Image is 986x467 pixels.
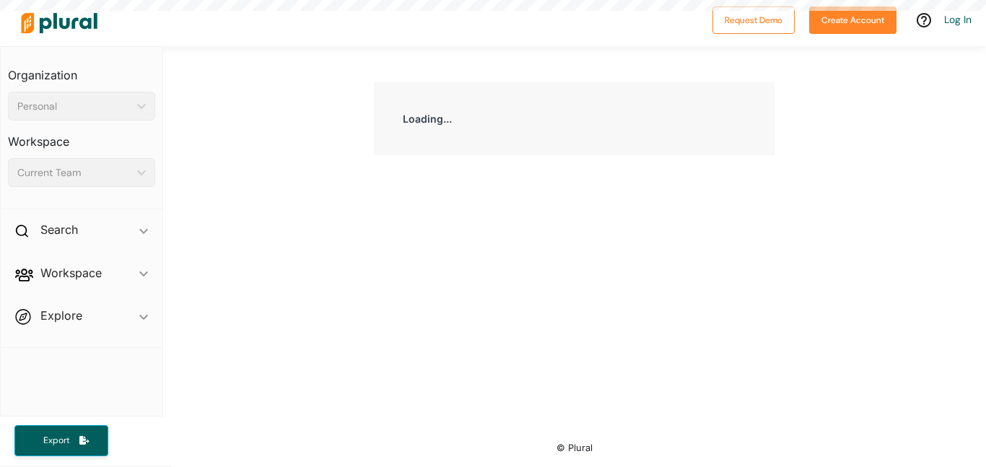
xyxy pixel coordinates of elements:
[8,121,155,152] h3: Workspace
[33,435,79,447] span: Export
[14,425,108,456] button: Export
[712,12,795,27] a: Request Demo
[374,82,775,155] div: Loading...
[17,165,131,180] div: Current Team
[712,6,795,34] button: Request Demo
[809,12,896,27] a: Create Account
[17,99,131,114] div: Personal
[944,13,972,26] a: Log In
[557,442,593,453] small: © Plural
[8,54,155,86] h3: Organization
[40,222,78,237] h2: Search
[809,6,896,34] button: Create Account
